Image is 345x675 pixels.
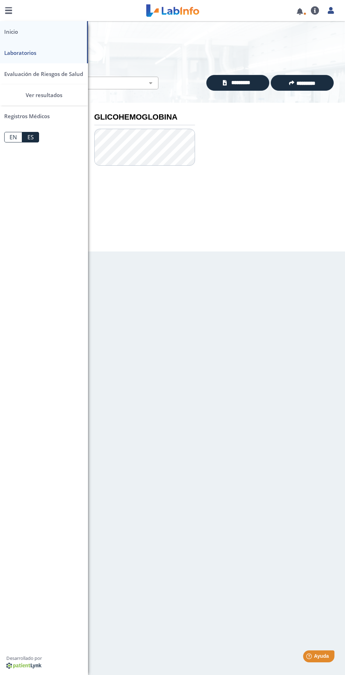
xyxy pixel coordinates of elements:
[4,113,50,120] font: Registros Médicos
[94,113,178,121] font: GLICOHEMOGLOBINA
[6,655,42,661] font: Desarrollado por
[10,133,17,141] font: EN
[4,28,18,35] font: Inicio
[6,663,42,669] img: logo-dark.png
[27,133,34,141] font: ES
[4,49,36,56] font: Laboratorios
[282,648,337,667] iframe: Lanzador de widgets de ayuda
[4,70,83,77] font: Evaluación de Riesgos de Salud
